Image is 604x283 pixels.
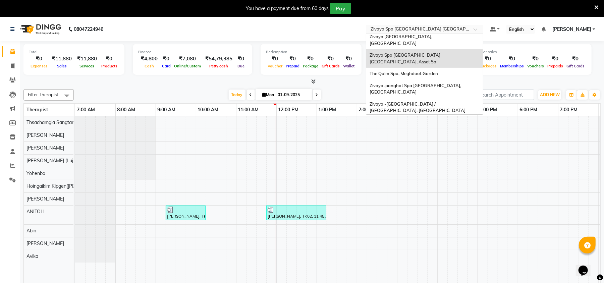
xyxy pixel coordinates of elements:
[26,145,64,151] span: [PERSON_NAME]
[143,64,156,68] span: Cash
[29,49,119,55] div: Total
[330,3,351,14] button: Pay
[266,55,284,63] div: ₹0
[538,90,561,100] button: ADD NEW
[26,240,64,246] span: [PERSON_NAME]
[540,92,560,97] span: ADD NEW
[357,105,378,115] a: 2:00 PM
[203,55,235,63] div: ₹54,79,385
[26,228,36,234] span: Abin
[26,158,78,164] span: [PERSON_NAME] (Lujik)
[100,64,119,68] span: Products
[276,90,310,100] input: 2025-09-01
[235,55,247,63] div: ₹0
[317,105,338,115] a: 1:00 PM
[26,209,45,215] span: ANITOLI
[75,105,97,115] a: 7:00 AM
[565,55,586,63] div: ₹0
[498,55,526,63] div: ₹0
[546,64,565,68] span: Prepaids
[284,64,301,68] span: Prepaid
[366,34,483,115] ng-dropdown-panel: Options list
[370,71,438,76] span: The Qalm Spa, Meghdoot Garden
[236,64,246,68] span: Due
[518,105,539,115] a: 6:00 PM
[478,105,499,115] a: 5:00 PM
[172,55,203,63] div: ₹7,080
[74,55,100,63] div: ₹11,880
[301,64,320,68] span: Package
[236,105,261,115] a: 11:00 AM
[267,207,326,219] div: [PERSON_NAME], TK02, 11:45 AM-01:15 PM, Royal Siam - 90 Mins
[138,49,247,55] div: Finance
[370,83,462,95] span: Zivaya-panghat Spa [GEOGRAPHIC_DATA], [GEOGRAPHIC_DATA]
[246,5,329,12] div: You have a payment due from 60 days
[26,170,45,176] span: Yohenba
[26,253,38,259] span: Avika
[116,105,137,115] a: 8:00 AM
[78,64,96,68] span: Services
[558,105,580,115] a: 7:00 PM
[476,90,534,100] input: Search Appointment
[478,55,498,63] div: ₹0
[26,183,107,189] span: Hoingaikim Kipgen([PERSON_NAME])
[160,64,172,68] span: Card
[341,64,356,68] span: Wallet
[26,132,64,138] span: [PERSON_NAME]
[26,107,48,113] span: Therapist
[138,55,160,63] div: ₹4,800
[478,64,498,68] span: Packages
[266,64,284,68] span: Voucher
[370,52,441,64] span: Zivaya Spa [GEOGRAPHIC_DATA] [GEOGRAPHIC_DATA], Asset 5a
[261,92,276,97] span: Mon
[17,20,63,39] img: logo
[277,105,300,115] a: 12:00 PM
[478,49,586,55] div: Other sales
[320,55,341,63] div: ₹0
[552,26,591,33] span: [PERSON_NAME]
[26,196,64,202] span: [PERSON_NAME]
[156,105,177,115] a: 9:00 AM
[576,256,597,276] iframe: chat widget
[229,90,245,100] span: Today
[526,64,546,68] span: Vouchers
[196,105,220,115] a: 10:00 AM
[208,64,230,68] span: Petty cash
[166,207,205,219] div: [PERSON_NAME], TK01, 09:15 AM-10:15 AM, Fusion Therapy - 60 Mins
[55,64,68,68] span: Sales
[370,101,465,113] span: Zivaya -[GEOGRAPHIC_DATA] / [GEOGRAPHIC_DATA], [GEOGRAPHIC_DATA]
[320,64,341,68] span: Gift Cards
[29,64,49,68] span: Expenses
[370,34,434,46] span: Zivaya [GEOGRAPHIC_DATA], [GEOGRAPHIC_DATA]
[26,119,95,125] span: Thsachamgla Sangtam (Achum)
[29,55,49,63] div: ₹0
[172,64,203,68] span: Online/Custom
[49,55,74,63] div: ₹11,880
[28,92,58,97] span: Filter Therapist
[301,55,320,63] div: ₹0
[526,55,546,63] div: ₹0
[266,49,356,55] div: Redemption
[546,55,565,63] div: ₹0
[74,20,103,39] b: 08047224946
[341,55,356,63] div: ₹0
[160,55,172,63] div: ₹0
[565,64,586,68] span: Gift Cards
[284,55,301,63] div: ₹0
[100,55,119,63] div: ₹0
[498,64,526,68] span: Memberships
